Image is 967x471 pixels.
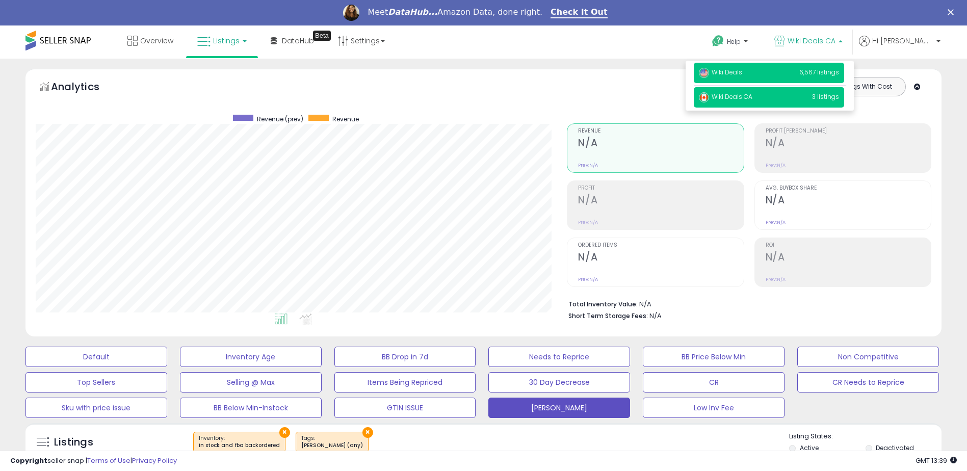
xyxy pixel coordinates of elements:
span: 2025-09-15 13:39 GMT [916,456,957,465]
button: Default [25,347,167,367]
li: N/A [568,297,924,309]
button: GTIN ISSUE [334,398,476,418]
span: Revenue [578,128,743,134]
button: Sku with price issue [25,398,167,418]
i: DataHub... [388,7,437,17]
button: × [279,427,290,438]
h2: N/A [578,137,743,151]
button: Listings With Cost [826,80,902,93]
div: in stock and fba backordered [199,442,280,449]
span: N/A [649,311,662,321]
small: Prev: N/A [578,276,598,282]
button: Inventory Age [180,347,322,367]
a: Overview [120,25,181,56]
h2: N/A [578,251,743,265]
b: Short Term Storage Fees: [568,311,648,320]
h5: Analytics [51,80,119,96]
button: Non Competitive [797,347,939,367]
button: Items Being Repriced [334,372,476,392]
span: Inventory : [199,434,280,450]
a: Wiki Deals CA [767,25,850,59]
button: Top Sellers [25,372,167,392]
span: Revenue (prev) [257,115,303,123]
span: Revenue [332,115,359,123]
a: Help [704,27,758,59]
strong: Copyright [10,456,47,465]
img: Profile image for Georgie [343,5,359,21]
span: ROI [766,243,931,248]
a: Privacy Policy [132,456,177,465]
a: DataHub [263,25,322,56]
span: 6,567 listings [799,68,839,76]
div: Tooltip anchor [313,31,331,41]
span: Avg. Buybox Share [766,186,931,191]
span: Wiki Deals CA [699,92,752,101]
button: 30 Day Decrease [488,372,630,392]
a: Hi [PERSON_NAME] [859,36,940,59]
a: Check It Out [551,7,608,18]
b: Total Inventory Value: [568,300,638,308]
button: [PERSON_NAME] [488,398,630,418]
label: Active [800,443,819,452]
p: Listing States: [789,432,942,441]
button: Needs to Reprice [488,347,630,367]
small: Prev: N/A [578,162,598,168]
div: [PERSON_NAME] (any) [301,442,363,449]
button: × [362,427,373,438]
a: Terms of Use [87,456,130,465]
button: Low Inv Fee [643,398,785,418]
button: BB Price Below Min [643,347,785,367]
span: Overview [140,36,173,46]
span: 3 listings [812,92,839,101]
span: Tags : [301,434,363,450]
h2: N/A [766,194,931,208]
span: Listings [213,36,240,46]
h2: N/A [766,251,931,265]
h5: Listings [54,435,93,450]
h2: N/A [766,137,931,151]
small: Prev: N/A [766,219,786,225]
span: Profit [578,186,743,191]
div: Close [948,9,958,15]
span: Help [727,37,741,46]
button: CR [643,372,785,392]
button: BB Below Min-Instock [180,398,322,418]
img: canada.png [699,92,709,102]
label: Deactivated [876,443,914,452]
span: Profit [PERSON_NAME] [766,128,931,134]
small: Prev: N/A [766,162,786,168]
div: Meet Amazon Data, done right. [368,7,542,17]
small: Prev: N/A [766,276,786,282]
span: Wiki Deals [699,68,742,76]
span: Wiki Deals CA [788,36,835,46]
a: Settings [330,25,393,56]
i: Get Help [712,35,724,47]
span: Hi [PERSON_NAME] [872,36,933,46]
button: Selling @ Max [180,372,322,392]
span: DataHub [282,36,314,46]
button: CR Needs to Reprice [797,372,939,392]
button: BB Drop in 7d [334,347,476,367]
a: Listings [190,25,254,56]
small: Prev: N/A [578,219,598,225]
span: Ordered Items [578,243,743,248]
h2: N/A [578,194,743,208]
div: seller snap | | [10,456,177,466]
img: usa.png [699,68,709,78]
